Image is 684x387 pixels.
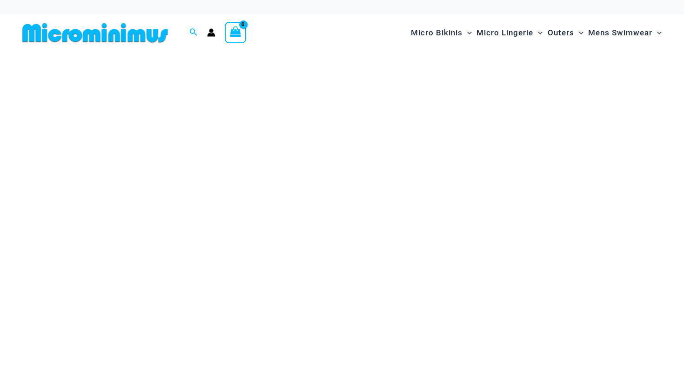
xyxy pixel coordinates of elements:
a: Account icon link [207,28,215,37]
a: Mens SwimwearMenu ToggleMenu Toggle [586,19,664,47]
a: OutersMenu ToggleMenu Toggle [545,19,586,47]
span: Mens Swimwear [588,21,652,45]
span: Menu Toggle [533,21,543,45]
span: Menu Toggle [574,21,583,45]
nav: Site Navigation [407,17,665,48]
a: View Shopping Cart, empty [225,22,246,43]
span: Menu Toggle [652,21,662,45]
span: Menu Toggle [463,21,472,45]
a: Micro BikinisMenu ToggleMenu Toggle [409,19,474,47]
img: MM SHOP LOGO FLAT [19,22,172,43]
a: Micro LingerieMenu ToggleMenu Toggle [474,19,545,47]
span: Micro Bikinis [411,21,463,45]
span: Micro Lingerie [476,21,533,45]
a: Search icon link [189,27,198,39]
span: Outers [548,21,574,45]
